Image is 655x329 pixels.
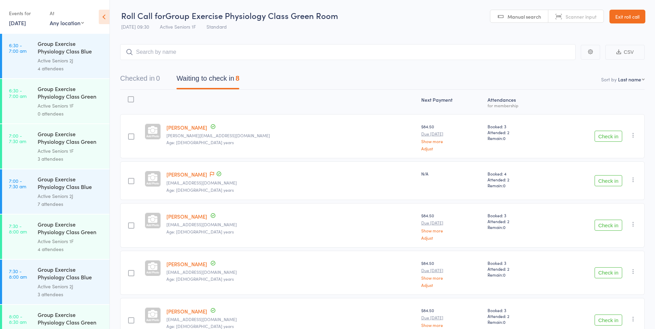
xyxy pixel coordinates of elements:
[160,23,196,30] span: Active Seniors 1F
[121,23,149,30] span: [DATE] 09:30
[421,236,482,240] a: Adjust
[235,74,239,82] div: 8
[156,74,160,82] div: 0
[2,169,109,214] a: 7:00 -7:30 amGroup Exercise Physiology Class Blue RoomActive Seniors 2J7 attendees
[488,272,547,278] span: Remain:
[2,215,109,259] a: 7:30 -8:00 amGroup Exercise Physiology Class Green RoomActive Seniors 1F4 attendees
[2,34,109,78] a: 6:30 -7:00 amGroup Exercise Physiology Class Blue RoomActive Seniors 2J4 attendees
[595,220,622,231] button: Check in
[421,139,482,143] a: Show more
[9,8,43,19] div: Events for
[176,71,239,89] button: Waiting to check in8
[618,76,641,83] div: Last name
[166,213,207,220] a: [PERSON_NAME]
[9,88,27,99] time: 6:30 - 7:00 am
[2,124,109,169] a: 7:00 -7:30 amGroup Exercise Physiology Class Green RoomActive Seniors 1F3 attendees
[166,171,207,178] a: [PERSON_NAME]
[421,260,482,287] div: $84.50
[488,171,547,177] span: Booked: 4
[503,135,505,141] span: 0
[488,260,547,266] span: Booked: 3
[595,267,622,278] button: Check in
[9,42,27,53] time: 6:30 - 7:00 am
[488,182,547,188] span: Remain:
[9,133,26,144] time: 7:00 - 7:30 am
[503,182,505,188] span: 0
[9,223,27,234] time: 7:30 - 8:00 am
[421,323,482,327] a: Show more
[601,76,617,83] label: Sort by
[38,266,104,282] div: Group Exercise Physiology Class Blue Room
[421,283,482,287] a: Adjust
[488,218,547,224] span: Attended: 2
[609,10,645,23] a: Exit roll call
[488,212,547,218] span: Booked: 3
[38,220,104,237] div: Group Exercise Physiology Class Green Room
[38,311,104,328] div: Group Exercise Physiology Class Green Room
[166,317,416,322] small: dkhanna@optusnet.com.au
[488,224,547,230] span: Remain:
[38,64,104,72] div: 4 attendees
[605,45,645,60] button: CSV
[421,171,482,177] div: N/A
[50,19,84,27] div: Any location
[38,85,104,102] div: Group Exercise Physiology Class Green Room
[421,123,482,151] div: $84.50
[488,307,547,313] span: Booked: 3
[421,315,482,320] small: Due [DATE]
[38,237,104,245] div: Active Seniors 1F
[166,139,234,145] span: Age: [DEMOGRAPHIC_DATA] years
[421,268,482,273] small: Due [DATE]
[488,129,547,135] span: Attended: 2
[38,130,104,147] div: Group Exercise Physiology Class Green Room
[166,308,207,315] a: [PERSON_NAME]
[421,146,482,151] a: Adjust
[166,222,416,227] small: stig@interock.net
[38,102,104,110] div: Active Seniors 1F
[418,93,485,111] div: Next Payment
[421,220,482,225] small: Due [DATE]
[485,93,550,111] div: Atten­dances
[38,245,104,253] div: 4 attendees
[421,212,482,240] div: $84.50
[421,276,482,280] a: Show more
[166,187,234,193] span: Age: [DEMOGRAPHIC_DATA] years
[488,319,547,325] span: Remain:
[595,131,622,142] button: Check in
[9,268,27,279] time: 7:30 - 8:00 am
[38,155,104,163] div: 3 attendees
[38,147,104,155] div: Active Seniors 1F
[488,177,547,182] span: Attended: 2
[38,290,104,298] div: 3 attendees
[421,131,482,136] small: Due [DATE]
[2,260,109,304] a: 7:30 -8:00 amGroup Exercise Physiology Class Blue RoomActive Seniors 2J3 attendees
[50,8,84,19] div: At
[421,228,482,233] a: Show more
[166,260,207,268] a: [PERSON_NAME]
[9,313,27,325] time: 8:00 - 8:30 am
[38,57,104,64] div: Active Seniors 2J
[38,282,104,290] div: Active Seniors 2J
[38,110,104,118] div: 0 attendees
[488,123,547,129] span: Booked: 3
[38,192,104,200] div: Active Seniors 2J
[165,10,338,21] span: Group Exercise Physiology Class Green Room
[488,266,547,272] span: Attended: 2
[595,175,622,186] button: Check in
[503,319,505,325] span: 0
[9,178,26,189] time: 7:00 - 7:30 am
[38,40,104,57] div: Group Exercise Physiology Class Blue Room
[488,313,547,319] span: Attended: 2
[206,23,227,30] span: Standard
[2,79,109,123] a: 6:30 -7:00 amGroup Exercise Physiology Class Green RoomActive Seniors 1F0 attendees
[595,315,622,326] button: Check in
[566,13,597,20] span: Scanner input
[488,135,547,141] span: Remain:
[120,44,576,60] input: Search by name
[121,10,165,21] span: Roll Call for
[488,103,547,108] div: for membership
[166,124,207,131] a: [PERSON_NAME]
[503,272,505,278] span: 0
[166,229,234,235] span: Age: [DEMOGRAPHIC_DATA] years
[120,71,160,89] button: Checked in0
